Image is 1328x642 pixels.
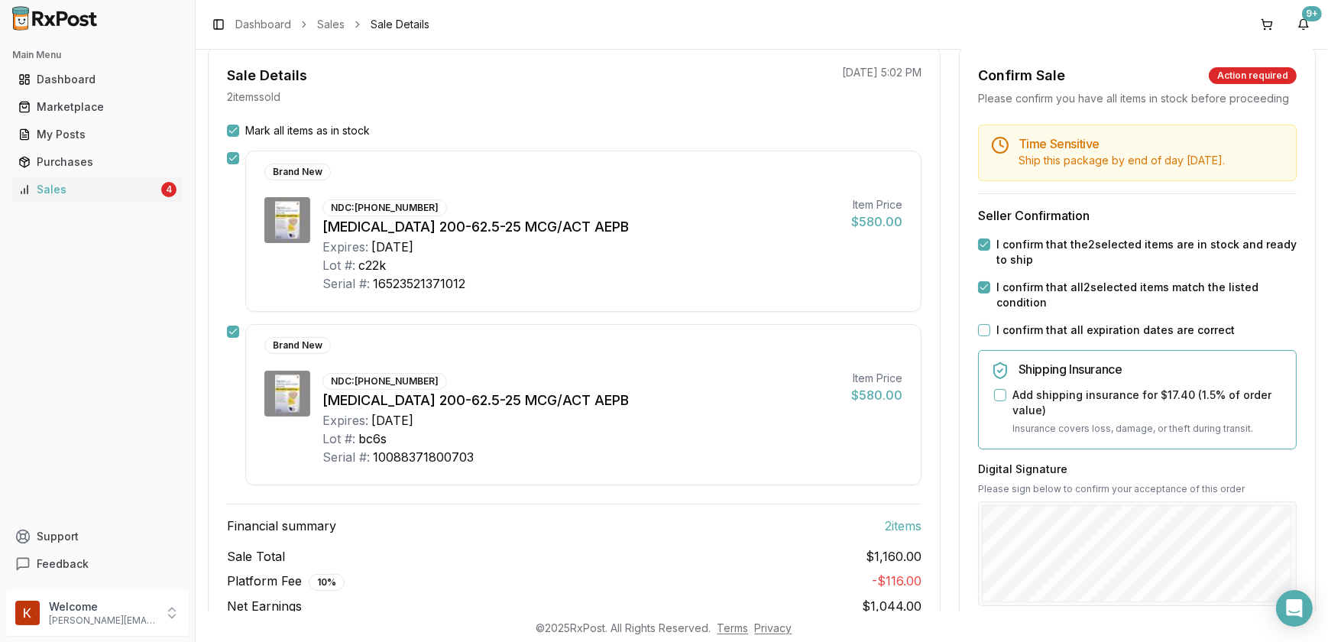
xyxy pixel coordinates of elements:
[12,148,183,176] a: Purchases
[227,572,345,591] span: Platform Fee
[227,89,280,105] p: 2 item s sold
[6,177,189,202] button: Sales4
[227,597,302,615] span: Net Earnings
[322,238,368,256] div: Expires:
[373,448,474,466] div: 10088371800703
[1276,590,1313,627] div: Open Intercom Messenger
[322,373,447,390] div: NDC: [PHONE_NUMBER]
[978,206,1297,225] h3: Seller Confirmation
[371,411,413,430] div: [DATE]
[227,547,285,566] span: Sale Total
[1019,363,1284,375] h5: Shipping Insurance
[6,150,189,174] button: Purchases
[996,280,1297,310] label: I confirm that all 2 selected items match the listed condition
[1291,12,1316,37] button: 9+
[37,556,89,572] span: Feedback
[227,65,307,86] div: Sale Details
[358,430,387,448] div: bc6s
[996,237,1297,267] label: I confirm that the 2 selected items are in stock and ready to ship
[18,99,177,115] div: Marketplace
[851,386,902,404] div: $580.00
[1012,387,1284,418] label: Add shipping insurance for $17.40 ( 1.5 % of order value)
[371,17,429,32] span: Sale Details
[978,65,1065,86] div: Confirm Sale
[264,164,331,180] div: Brand New
[322,216,839,238] div: [MEDICAL_DATA] 200-62.5-25 MCG/ACT AEPB
[49,599,155,614] p: Welcome
[12,49,183,61] h2: Main Menu
[862,598,922,614] span: $1,044.00
[264,371,310,417] img: Trelegy Ellipta 200-62.5-25 MCG/ACT AEPB
[322,256,355,274] div: Lot #:
[1019,154,1225,167] span: Ship this package by end of day [DATE] .
[6,67,189,92] button: Dashboard
[322,411,368,430] div: Expires:
[264,197,310,243] img: Trelegy Ellipta 200-62.5-25 MCG/ACT AEPB
[851,371,902,386] div: Item Price
[322,199,447,216] div: NDC: [PHONE_NUMBER]
[18,72,177,87] div: Dashboard
[866,547,922,566] span: $1,160.00
[322,390,839,411] div: [MEDICAL_DATA] 200-62.5-25 MCG/ACT AEPB
[235,17,291,32] a: Dashboard
[12,93,183,121] a: Marketplace
[18,154,177,170] div: Purchases
[717,621,749,634] a: Terms
[872,573,922,588] span: - $116.00
[755,621,792,634] a: Privacy
[15,601,40,625] img: User avatar
[6,95,189,119] button: Marketplace
[6,122,189,147] button: My Posts
[12,176,183,203] a: Sales4
[49,614,155,627] p: [PERSON_NAME][EMAIL_ADDRESS][DOMAIN_NAME]
[6,550,189,578] button: Feedback
[227,517,336,535] span: Financial summary
[358,256,386,274] div: c22k
[978,91,1297,106] div: Please confirm you have all items in stock before proceeding
[6,523,189,550] button: Support
[851,197,902,212] div: Item Price
[322,448,370,466] div: Serial #:
[161,182,177,197] div: 4
[851,212,902,231] div: $580.00
[12,121,183,148] a: My Posts
[6,6,104,31] img: RxPost Logo
[842,65,922,80] p: [DATE] 5:02 PM
[885,517,922,535] span: 2 item s
[18,127,177,142] div: My Posts
[12,66,183,93] a: Dashboard
[235,17,429,32] nav: breadcrumb
[309,574,345,591] div: 10 %
[373,274,465,293] div: 16523521371012
[18,182,158,197] div: Sales
[371,238,413,256] div: [DATE]
[245,123,370,138] label: Mark all items as in stock
[1209,67,1297,84] div: Action required
[978,483,1297,495] p: Please sign below to confirm your acceptance of this order
[1302,6,1322,21] div: 9+
[264,337,331,354] div: Brand New
[317,17,345,32] a: Sales
[978,462,1297,477] h3: Digital Signature
[322,430,355,448] div: Lot #:
[322,274,370,293] div: Serial #:
[996,323,1235,338] label: I confirm that all expiration dates are correct
[1019,138,1284,150] h5: Time Sensitive
[1012,421,1284,436] p: Insurance covers loss, damage, or theft during transit.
